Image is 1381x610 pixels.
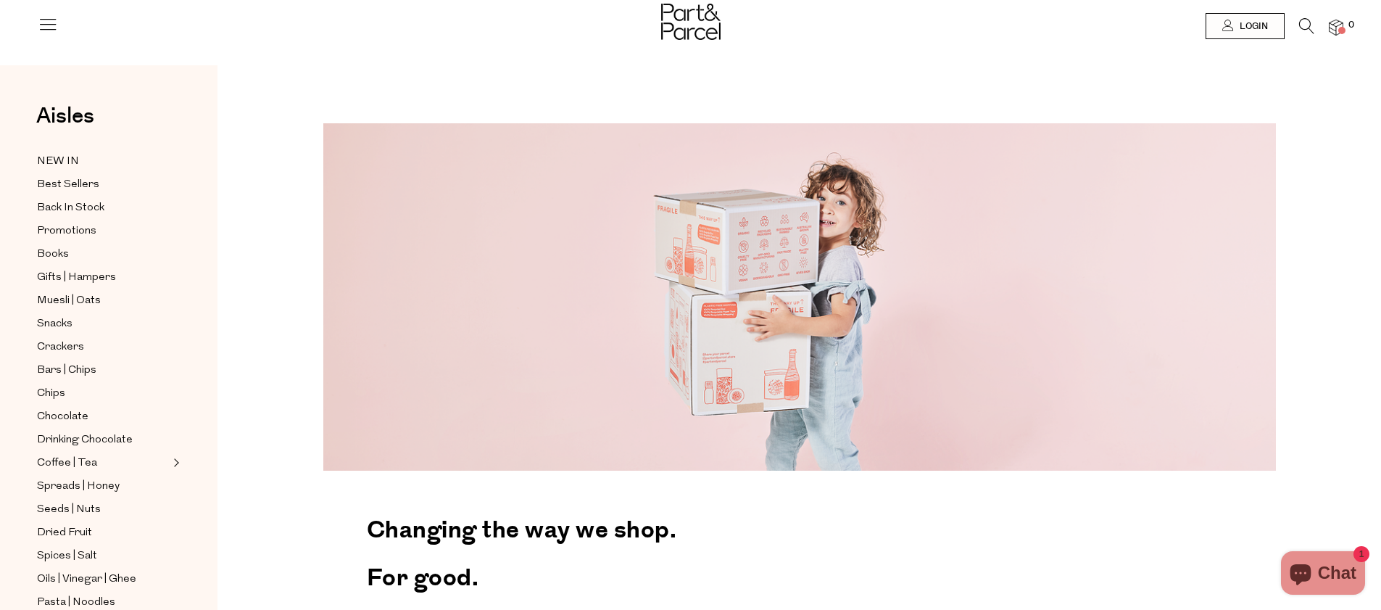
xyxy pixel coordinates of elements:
span: Login [1236,20,1268,33]
span: Gifts | Hampers [37,269,116,287]
h2: For good. [367,551,1232,599]
span: Back In Stock [37,199,104,217]
a: Spices | Salt [37,547,169,565]
span: Dried Fruit [37,524,92,542]
span: Snacks [37,316,72,333]
a: Muesli | Oats [37,292,169,310]
a: Back In Stock [37,199,169,217]
a: Books [37,245,169,263]
button: Expand/Collapse Coffee | Tea [170,454,180,471]
span: Chips [37,385,65,403]
span: Spreads | Honey [37,478,120,495]
a: NEW IN [37,152,169,170]
a: Coffee | Tea [37,454,169,472]
a: Promotions [37,222,169,240]
a: Gifts | Hampers [37,268,169,287]
span: Aisles [36,100,94,132]
span: NEW IN [37,153,79,170]
span: Spices | Salt [37,548,97,565]
img: 220427_Part_Parcel-0698-1344x490.png [323,123,1276,471]
a: Oils | Vinegar | Ghee [37,570,169,588]
span: Drinking Chocolate [37,432,133,449]
a: Crackers [37,338,169,356]
span: Seeds | Nuts [37,501,101,519]
a: Dried Fruit [37,524,169,542]
h2: Changing the way we shop. [367,503,1232,551]
span: Crackers [37,339,84,356]
a: Spreads | Honey [37,477,169,495]
span: Coffee | Tea [37,455,97,472]
a: Best Sellers [37,176,169,194]
a: Bars | Chips [37,361,169,379]
a: Login [1206,13,1285,39]
span: Promotions [37,223,96,240]
a: Aisles [36,105,94,141]
span: Bars | Chips [37,362,96,379]
a: Chips [37,384,169,403]
a: Drinking Chocolate [37,431,169,449]
span: Chocolate [37,408,88,426]
img: Part&Parcel [661,4,721,40]
a: Seeds | Nuts [37,500,169,519]
a: Chocolate [37,408,169,426]
inbox-online-store-chat: Shopify online store chat [1277,551,1369,598]
a: 0 [1329,20,1343,35]
a: Snacks [37,315,169,333]
span: Best Sellers [37,176,99,194]
span: 0 [1345,19,1358,32]
span: Muesli | Oats [37,292,101,310]
span: Books [37,246,69,263]
span: Oils | Vinegar | Ghee [37,571,136,588]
